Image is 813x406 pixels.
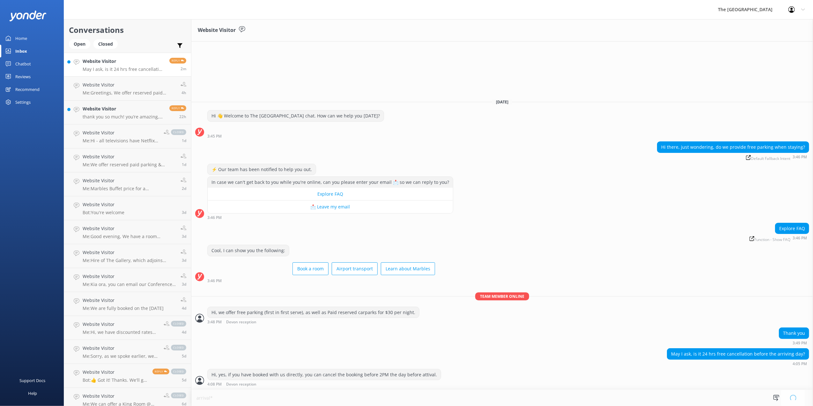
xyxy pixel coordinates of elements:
a: Website VisitorMe:Greetings, We offer reserved paid parking & limited paid EV charging stations a... [64,77,191,101]
span: Devon reception [226,382,256,387]
div: 03:46pm 17-Aug-2025 (UTC +12:00) Pacific/Auckland [747,236,809,242]
span: closed [171,345,186,350]
p: Me: Hi - all televisions have Netflix. Your own account/login is required. [83,138,159,144]
div: Hi, we offer free parking (first in first serve), as well as Paid reserved carparks for $30 per n... [208,307,419,318]
span: Reply [152,369,169,374]
span: [DATE] [492,99,512,105]
h3: Website Visitor [198,26,236,34]
h4: Website Visitor [83,225,176,232]
div: Hi there, just wondering, do we provide free parking when staying? [657,142,809,153]
span: Devon reception [226,320,256,324]
a: Website VisitorBot:👍 Got it! Thanks. We'll get back to you as soon as we canReplyclosed5d [64,364,191,388]
h4: Website Visitor [83,345,159,352]
span: 01:41pm 16-Aug-2025 (UTC +12:00) Pacific/Auckland [182,138,186,143]
span: Function - Show FAQ [750,236,790,242]
span: 04:05pm 17-Aug-2025 (UTC +12:00) Pacific/Auckland [181,66,186,71]
div: 04:05pm 17-Aug-2025 (UTC +12:00) Pacific/Auckland [667,361,809,366]
div: In case we can't get back to you while you're online, can you please enter your email 📩 so we can... [208,177,453,188]
div: 03:46pm 17-Aug-2025 (UTC +12:00) Pacific/Auckland [657,154,809,161]
strong: 3:46 PM [207,216,222,220]
span: 05:51pm 12-Aug-2025 (UTC +12:00) Pacific/Auckland [182,329,186,335]
h4: Website Visitor [83,105,165,112]
div: 03:45pm 17-Aug-2025 (UTC +12:00) Pacific/Auckland [207,134,384,138]
span: 08:52pm 11-Aug-2025 (UTC +12:00) Pacific/Auckland [182,377,186,383]
p: Me: Good evening, We have a room available which has a Queen bed, a Single bed and a trundler bed... [83,234,176,239]
strong: 3:46 PM [793,236,807,242]
a: Website VisitorMe:Good evening, We have a room available which has a Queen bed, a Single bed and ... [64,220,191,244]
div: Reviews [15,70,31,83]
span: closed [171,369,186,374]
a: Website VisitorMe:We offer reserved paid parking & limited paid EV charging stations at $30/day. ... [64,148,191,172]
p: Me: Greetings, We offer reserved paid parking & limited paid EV charging stations at $30/day. In ... [83,90,176,96]
p: Me: We offer reserved paid parking & limited paid EV charging stations at $30/day. In addition, f... [83,162,176,168]
h4: Website Visitor [83,249,176,256]
div: Hi, yes, if you have booked with us directly, you can cancel the booking before 2PM the day befor... [208,369,441,380]
button: Airport transport [332,262,378,275]
span: 09:45am 16-Aug-2025 (UTC +12:00) Pacific/Auckland [182,162,186,167]
div: 03:48pm 17-Aug-2025 (UTC +12:00) Pacific/Auckland [207,320,419,324]
button: Learn about Marbles [381,262,435,275]
h4: Website Visitor [83,177,176,184]
h4: Website Visitor [83,393,159,400]
a: Website VisitorMe:Sorry, as we spoke earlier, we are fully booked on 28/08.closed5d [64,340,191,364]
a: Website VisitorMe:Hi, we have discounted rates for U16. 18 year Olds are considered as adults.clo... [64,316,191,340]
span: Reply [169,105,186,111]
p: Me: Hire of The Gallery, which adjoins Marbles, is $250. [83,258,176,263]
span: 05:45pm 16-Aug-2025 (UTC +12:00) Pacific/Auckland [179,114,186,119]
span: 11:34am 17-Aug-2025 (UTC +12:00) Pacific/Auckland [181,90,186,95]
span: 02:23pm 14-Aug-2025 (UTC +12:00) Pacific/Auckland [182,210,186,215]
div: Support Docs [20,374,46,387]
span: 09:53am 12-Aug-2025 (UTC +12:00) Pacific/Auckland [182,353,186,359]
strong: 3:48 PM [207,320,222,324]
h4: Website Visitor [83,321,159,328]
h4: Website Visitor [83,58,165,65]
h4: Website Visitor [83,297,164,304]
h4: Website Visitor [83,129,159,136]
div: Thank you [779,328,809,339]
div: Help [28,387,37,400]
button: Explore FAQ [208,188,453,200]
span: Default Fallback Intent [746,155,790,161]
span: closed [171,129,186,135]
strong: 3:45 PM [207,134,222,138]
h4: Website Visitor [83,201,124,208]
div: 04:08pm 17-Aug-2025 (UTC +12:00) Pacific/Auckland [207,382,441,387]
strong: 3:46 PM [207,279,222,283]
a: Website VisitorMe:Hi - all televisions have Netflix. Your own account/login is required.closed1d [64,124,191,148]
div: Recommend [15,83,40,96]
h4: Website Visitor [83,153,176,160]
button: 📩 Leave my email [208,200,453,213]
div: Settings [15,96,31,109]
span: 10:20am 13-Aug-2025 (UTC +12:00) Pacific/Auckland [182,305,186,311]
strong: 3:46 PM [793,155,807,161]
p: Me: Sorry, as we spoke earlier, we are fully booked on 28/08. [83,353,159,359]
a: Website VisitorMay I ask, is it 24 hrs free cancellation before the arriving day?Reply2m [64,53,191,77]
div: Explore FAQ [775,223,809,234]
img: yonder-white-logo.png [10,11,46,21]
div: 03:46pm 17-Aug-2025 (UTC +12:00) Pacific/Auckland [207,215,453,220]
h4: Website Visitor [83,273,176,280]
textarea: arrival* [191,390,813,406]
span: Team member online [475,292,529,300]
span: Reply [169,58,186,64]
p: Bot: You're welcome [83,210,124,215]
h4: Website Visitor [83,81,176,88]
button: Book a room [292,262,329,275]
div: ⚡ Our team has been notified to help you out. [208,164,316,175]
a: Website VisitorMe:Kia ora, you can email our Conference & Events Manager [PERSON_NAME][EMAIL_ADDR... [64,268,191,292]
p: Me: Kia ora, you can email our Conference & Events Manager [PERSON_NAME][EMAIL_ADDRESS][DOMAIN_NAME] [83,282,176,287]
span: 03:09pm 15-Aug-2025 (UTC +12:00) Pacific/Auckland [182,186,186,191]
strong: 3:49 PM [793,341,807,345]
div: Home [15,32,27,45]
div: Open [69,39,90,49]
a: Website VisitorMe:Marbles Buffet price for a [DEMOGRAPHIC_DATA] is $54.902d [64,172,191,196]
p: Me: We are fully booked on the [DATE] [83,305,164,311]
a: Website VisitorBot:You're welcome3d [64,196,191,220]
a: Website Visitorthank you so much! you’re amazing, have a wonderful evening!Reply22h [64,101,191,124]
span: 04:19pm 13-Aug-2025 (UTC +12:00) Pacific/Auckland [182,282,186,287]
span: 10:01pm 13-Aug-2025 (UTC +12:00) Pacific/Auckland [182,258,186,263]
div: Cool, I can show you the following: [208,245,289,256]
a: Website VisitorMe:We are fully booked on the [DATE]4d [64,292,191,316]
p: Bot: 👍 Got it! Thanks. We'll get back to you as soon as we can [83,377,148,383]
span: closed [171,393,186,398]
